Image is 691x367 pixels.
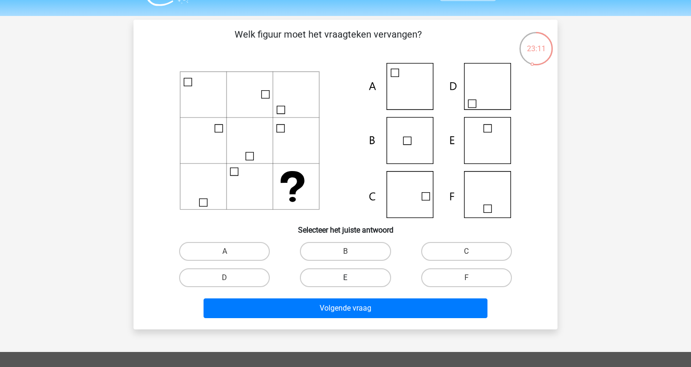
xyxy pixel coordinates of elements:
label: A [179,242,270,261]
label: E [300,268,391,287]
div: 23:11 [518,31,554,55]
label: D [179,268,270,287]
p: Welk figuur moet het vraagteken vervangen? [149,27,507,55]
h6: Selecteer het juiste antwoord [149,218,542,234]
label: F [421,268,512,287]
button: Volgende vraag [204,298,488,318]
label: B [300,242,391,261]
label: C [421,242,512,261]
